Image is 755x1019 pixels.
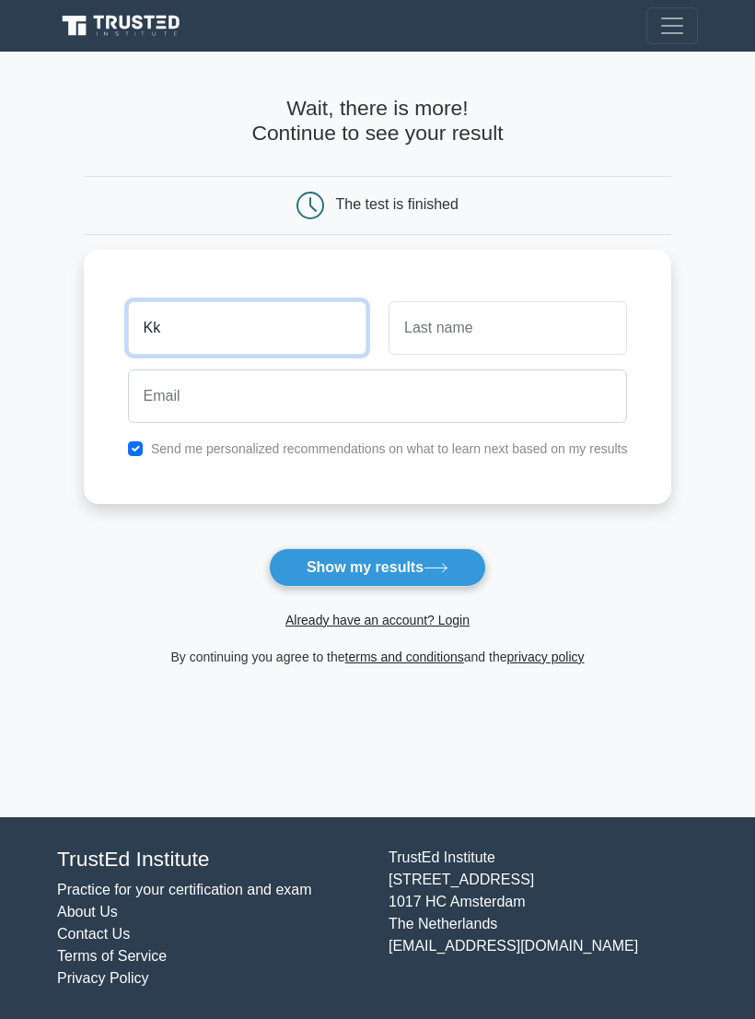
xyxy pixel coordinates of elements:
[646,7,698,44] button: Toggle navigation
[57,882,312,897] a: Practice for your certification and exam
[73,646,683,668] div: By continuing you agree to the and the
[507,650,585,664] a: privacy policy
[389,301,627,355] input: Last name
[57,948,167,964] a: Terms of Service
[84,96,672,146] h4: Wait, there is more! Continue to see your result
[57,926,130,942] a: Contact Us
[345,650,464,664] a: terms and conditions
[285,613,470,627] a: Already have an account? Login
[57,904,118,919] a: About Us
[57,847,366,872] h4: TrustEd Institute
[128,369,628,423] input: Email
[151,441,628,456] label: Send me personalized recommendations on what to learn next based on my results
[128,301,366,355] input: First name
[57,970,149,986] a: Privacy Policy
[269,548,486,587] button: Show my results
[377,847,709,990] div: TrustEd Institute [STREET_ADDRESS] 1017 HC Amsterdam The Netherlands [EMAIL_ADDRESS][DOMAIN_NAME]
[336,196,459,212] div: The test is finished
